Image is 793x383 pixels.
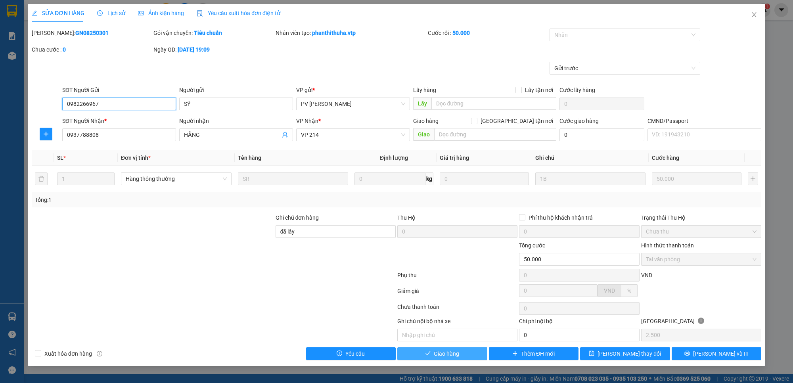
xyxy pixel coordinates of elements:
[589,350,594,357] span: save
[559,128,644,141] input: Cước giao hàng
[57,155,63,161] span: SL
[627,287,631,294] span: %
[646,253,757,265] span: Tại văn phòng
[434,128,556,141] input: Dọc đường
[397,214,416,221] span: Thu Hộ
[652,172,741,185] input: 0
[684,350,690,357] span: printer
[32,10,84,16] span: SỬA ĐƠN HÀNG
[489,347,579,360] button: plusThêm ĐH mới
[641,272,652,278] span: VND
[580,347,670,360] button: save[PERSON_NAME] thay đổi
[238,172,349,185] input: VD: Bàn, Ghế
[178,46,210,53] b: [DATE] 19:09
[554,62,695,74] span: Gửi trước
[519,317,639,329] div: Chi phí nội bộ
[559,118,599,124] label: Cước giao hàng
[743,4,765,26] button: Close
[138,10,144,16] span: picture
[296,118,318,124] span: VP Nhận
[641,242,694,249] label: Hình thức thanh toán
[32,29,152,37] div: [PERSON_NAME]:
[35,195,306,204] div: Tổng: 1
[413,87,436,93] span: Lấy hàng
[525,213,596,222] span: Phí thu hộ khách nhận trả
[425,350,431,357] span: check
[153,45,274,54] div: Ngày GD:
[532,150,649,166] th: Ghi chú
[693,349,749,358] span: [PERSON_NAME] và In
[63,46,66,53] b: 0
[194,30,222,36] b: Tiêu chuẩn
[397,329,517,341] input: Nhập ghi chú
[301,98,405,110] span: PV Gia Nghĩa
[522,86,556,94] span: Lấy tận nơi
[521,349,555,358] span: Thêm ĐH mới
[396,303,518,316] div: Chưa thanh toán
[179,86,293,94] div: Người gửi
[535,172,646,185] input: Ghi Chú
[306,347,396,360] button: exclamation-circleYêu cầu
[301,129,405,141] span: VP 214
[698,318,704,324] span: info-circle
[41,349,95,358] span: Xuất hóa đơn hàng
[282,132,288,138] span: user-add
[397,317,517,329] div: Ghi chú nội bộ nhà xe
[751,11,757,18] span: close
[452,30,470,36] b: 50.000
[646,226,757,237] span: Chưa thu
[345,349,365,358] span: Yêu cầu
[652,155,679,161] span: Cước hàng
[32,45,152,54] div: Chưa cước :
[153,29,274,37] div: Gói vận chuyển:
[97,10,103,16] span: clock-circle
[413,128,434,141] span: Giao
[40,131,52,137] span: plus
[75,30,109,36] b: GN08250301
[425,172,433,185] span: kg
[97,10,125,16] span: Lịch sử
[32,10,37,16] span: edit
[276,225,396,238] input: Ghi chú đơn hàng
[62,86,176,94] div: SĐT Người Gửi
[559,98,644,110] input: Cước lấy hàng
[512,350,518,357] span: plus
[604,287,615,294] span: VND
[197,10,280,16] span: Yêu cầu xuất hóa đơn điện tử
[428,29,548,37] div: Cước rồi :
[413,97,431,110] span: Lấy
[97,351,102,356] span: info-circle
[126,173,227,185] span: Hàng thông thường
[296,86,410,94] div: VP gửi
[40,128,52,140] button: plus
[647,117,761,125] div: CMND/Passport
[197,10,203,17] img: icon
[434,349,459,358] span: Giao hàng
[276,29,426,37] div: Nhân viên tạo:
[440,155,469,161] span: Giá trị hàng
[641,317,761,329] div: [GEOGRAPHIC_DATA]
[312,30,356,36] b: phanthithuha.vtp
[397,347,487,360] button: checkGiao hàng
[559,87,595,93] label: Cước lấy hàng
[641,213,761,222] div: Trạng thái Thu Hộ
[477,117,556,125] span: [GEOGRAPHIC_DATA] tận nơi
[519,242,545,249] span: Tổng cước
[35,172,48,185] button: delete
[598,349,661,358] span: [PERSON_NAME] thay đổi
[179,117,293,125] div: Người nhận
[238,155,261,161] span: Tên hàng
[431,97,556,110] input: Dọc đường
[748,172,758,185] button: plus
[62,117,176,125] div: SĐT Người Nhận
[276,214,319,221] label: Ghi chú đơn hàng
[672,347,762,360] button: printer[PERSON_NAME] và In
[396,287,518,301] div: Giảm giá
[121,155,151,161] span: Đơn vị tính
[337,350,342,357] span: exclamation-circle
[413,118,439,124] span: Giao hàng
[396,271,518,285] div: Phụ thu
[440,172,529,185] input: 0
[138,10,184,16] span: Ảnh kiện hàng
[380,155,408,161] span: Định lượng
